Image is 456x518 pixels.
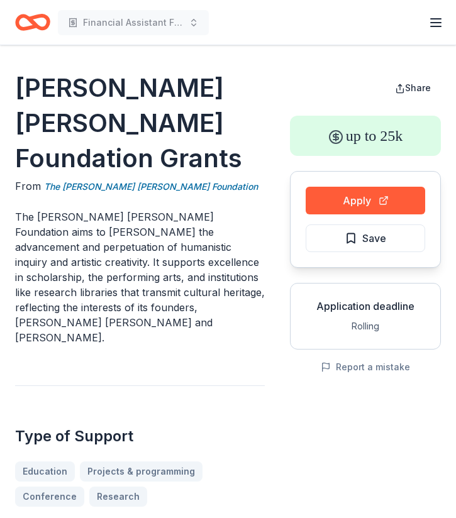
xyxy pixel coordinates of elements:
button: Financial Assistant Fund [58,10,209,35]
p: The [PERSON_NAME] [PERSON_NAME] Foundation aims to [PERSON_NAME] the advancement and perpetuation... [15,209,265,345]
div: up to 25k [290,116,441,156]
button: Report a mistake [321,360,410,375]
span: Share [405,82,431,93]
span: Financial Assistant Fund [83,15,184,30]
button: Save [306,224,425,252]
a: Home [15,8,50,37]
a: Education [15,461,75,482]
h2: Type of Support [15,426,265,446]
button: Share [385,75,441,101]
div: Application deadline [301,299,430,314]
a: Research [89,487,147,507]
div: Rolling [301,319,430,334]
a: Projects & programming [80,461,203,482]
a: The [PERSON_NAME] [PERSON_NAME] Foundation [44,179,258,194]
span: Save [362,230,386,246]
h1: [PERSON_NAME] [PERSON_NAME] Foundation Grants [15,70,265,176]
div: From [15,179,265,194]
button: Apply [306,187,425,214]
a: Conference [15,487,84,507]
